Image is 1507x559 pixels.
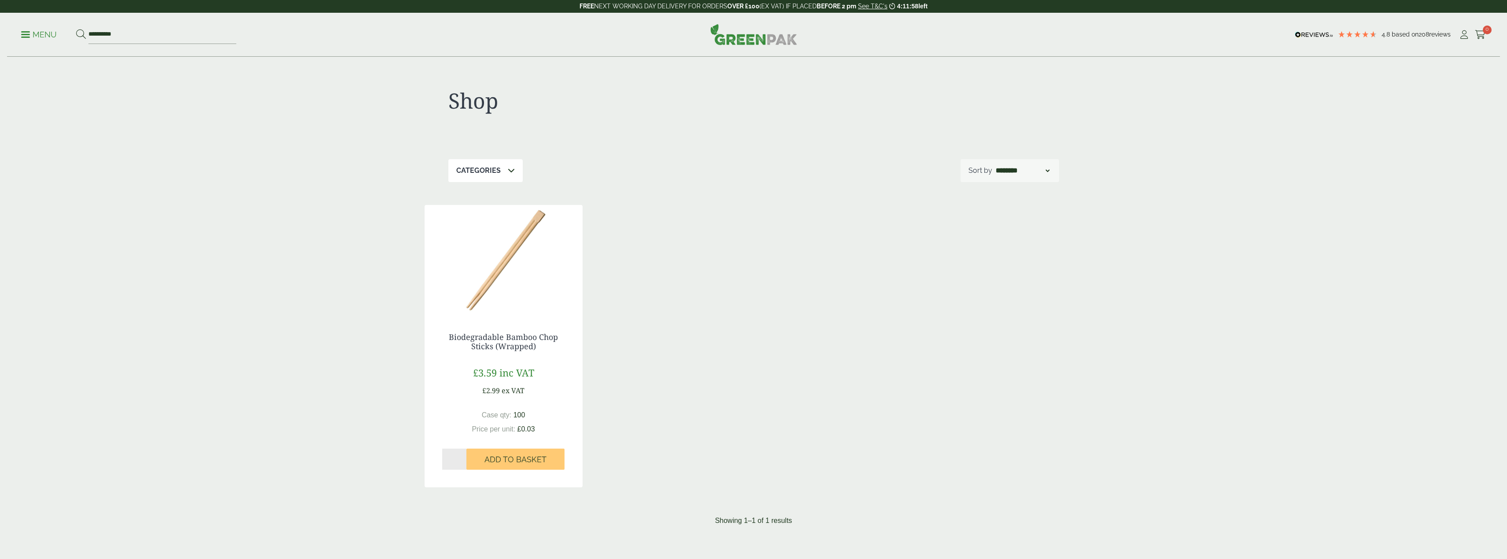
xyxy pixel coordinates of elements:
span: 208 [1419,31,1429,38]
span: left [918,3,928,10]
span: Price per unit: [472,425,515,433]
i: My Account [1459,30,1470,39]
span: 0 [1483,26,1492,34]
strong: OVER £100 [727,3,759,10]
i: Cart [1475,30,1486,39]
a: 0 [1475,28,1486,41]
a: See T&C's [858,3,887,10]
div: 4.79 Stars [1338,30,1377,38]
a: Biodegradable Bamboo Chop Sticks (Wrapped) [449,332,558,352]
span: £3.59 [473,366,497,379]
strong: FREE [579,3,594,10]
span: 100 [513,411,525,419]
span: inc VAT [499,366,534,379]
button: Add to Basket [466,449,565,470]
img: REVIEWS.io [1295,32,1333,38]
img: 10330.23P-High [425,205,583,315]
span: £0.03 [517,425,535,433]
span: reviews [1429,31,1451,38]
span: 4:11:58 [897,3,918,10]
p: Showing 1–1 of 1 results [715,515,792,526]
span: ex VAT [502,386,524,395]
p: Sort by [968,165,992,176]
span: Based on [1392,31,1419,38]
h1: Shop [448,88,754,113]
img: GreenPak Supplies [710,24,797,45]
a: Menu [21,29,57,38]
span: 4.8 [1382,31,1392,38]
p: Categories [456,165,501,176]
span: Case qty: [482,411,512,419]
strong: BEFORE 2 pm [817,3,856,10]
select: Shop order [994,165,1051,176]
p: Menu [21,29,57,40]
span: Add to Basket [484,455,546,464]
span: £2.99 [482,386,500,395]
